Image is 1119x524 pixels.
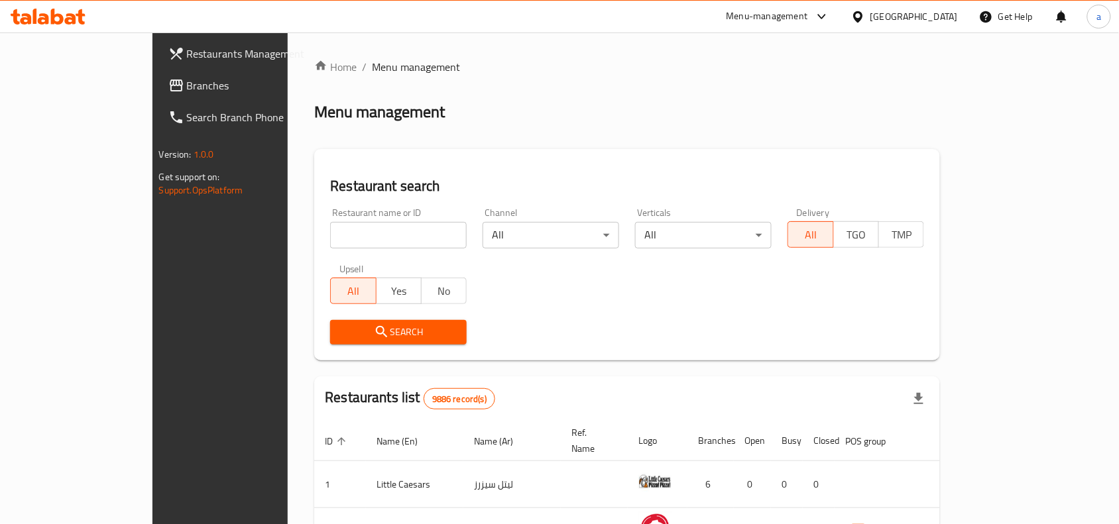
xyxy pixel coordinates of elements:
[341,324,456,341] span: Search
[833,221,879,248] button: TGO
[330,176,924,196] h2: Restaurant search
[463,461,561,508] td: ليتل سيزرز
[628,421,687,461] th: Logo
[194,146,214,163] span: 1.0.0
[330,222,467,248] input: Search for restaurant name or ID..
[638,465,672,498] img: Little Caesars
[424,393,495,405] span: 9886 record(s)
[314,461,366,508] td: 1
[1096,9,1101,24] span: a
[362,59,367,75] li: /
[339,264,364,274] label: Upsell
[727,9,808,25] div: Menu-management
[336,282,371,301] span: All
[366,461,463,508] td: Little Caesars
[158,70,339,101] a: Branches
[734,421,771,461] th: Open
[687,421,734,461] th: Branches
[903,383,935,415] div: Export file
[788,221,833,248] button: All
[734,461,771,508] td: 0
[325,433,350,449] span: ID
[187,78,329,93] span: Branches
[771,421,803,461] th: Busy
[771,461,803,508] td: 0
[845,433,903,449] span: POS group
[382,282,416,301] span: Yes
[158,101,339,133] a: Search Branch Phone
[314,59,940,75] nav: breadcrumb
[330,320,467,344] button: Search
[421,278,467,304] button: No
[159,182,243,199] a: Support.OpsPlatform
[797,208,830,217] label: Delivery
[325,388,495,409] h2: Restaurants list
[483,222,619,248] div: All
[878,221,924,248] button: TMP
[839,225,874,244] span: TGO
[803,461,835,508] td: 0
[474,433,530,449] span: Name (Ar)
[635,222,772,248] div: All
[376,278,422,304] button: Yes
[314,101,445,123] h2: Menu management
[794,225,828,244] span: All
[158,38,339,70] a: Restaurants Management
[427,282,461,301] span: No
[372,59,460,75] span: Menu management
[884,225,919,244] span: TMP
[159,146,192,163] span: Version:
[187,46,329,62] span: Restaurants Management
[159,168,220,185] span: Get support on:
[571,425,612,456] span: Ref. Name
[687,461,734,508] td: 6
[330,278,376,304] button: All
[424,388,495,409] div: Total records count
[377,433,435,449] span: Name (En)
[870,9,958,24] div: [GEOGRAPHIC_DATA]
[187,109,329,125] span: Search Branch Phone
[803,421,835,461] th: Closed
